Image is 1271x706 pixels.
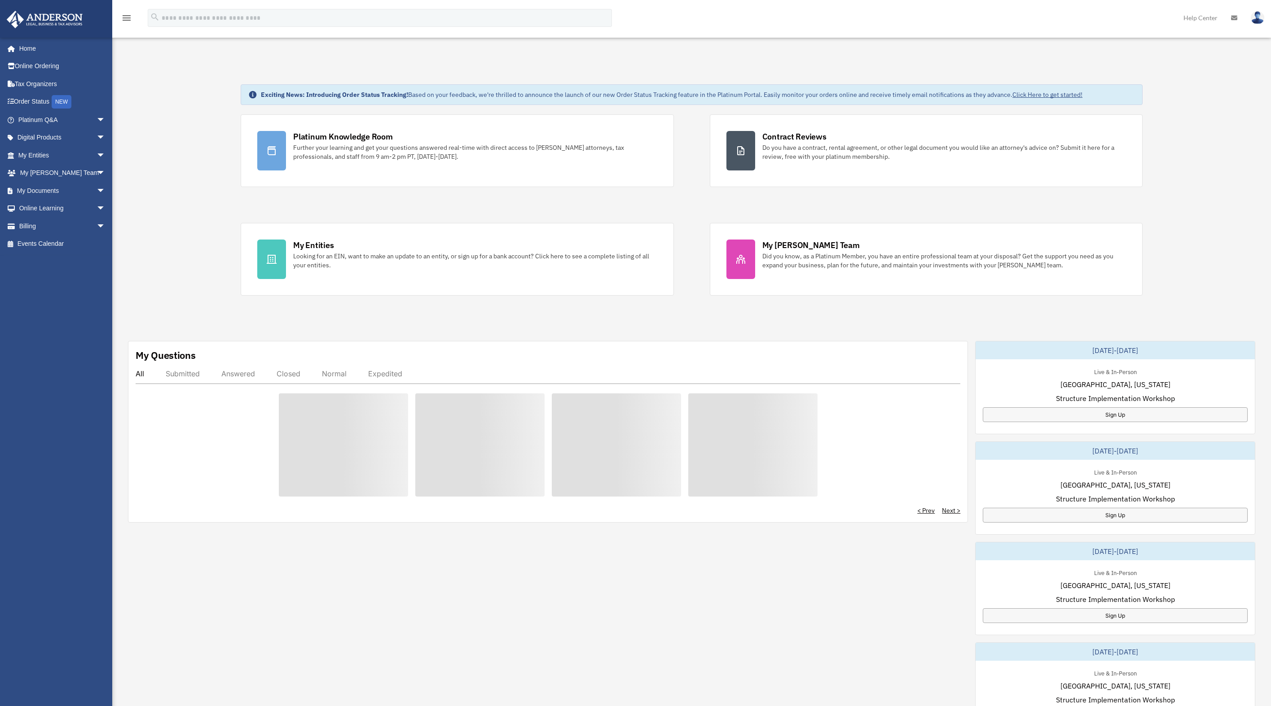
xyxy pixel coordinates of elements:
a: Next > [942,506,960,515]
img: User Pic [1251,11,1264,24]
a: Contract Reviews Do you have a contract, rental agreement, or other legal document you would like... [710,114,1143,187]
span: arrow_drop_down [97,111,114,129]
a: menu [121,16,132,23]
a: Order StatusNEW [6,93,119,111]
strong: Exciting News: Introducing Order Status Tracking! [261,91,408,99]
a: Digital Productsarrow_drop_down [6,129,119,147]
div: Did you know, as a Platinum Member, you have an entire professional team at your disposal? Get th... [762,252,1126,270]
a: My Entitiesarrow_drop_down [6,146,119,164]
div: Normal [322,369,347,378]
div: [DATE]-[DATE] [976,643,1255,661]
div: [DATE]-[DATE] [976,341,1255,359]
i: search [150,12,160,22]
a: Online Ordering [6,57,119,75]
span: Structure Implementation Workshop [1056,393,1175,404]
div: Based on your feedback, we're thrilled to announce the launch of our new Order Status Tracking fe... [261,90,1082,99]
div: My Entities [293,240,334,251]
div: Platinum Knowledge Room [293,131,393,142]
div: Answered [221,369,255,378]
div: Live & In-Person [1087,366,1144,376]
span: arrow_drop_down [97,164,114,183]
span: [GEOGRAPHIC_DATA], [US_STATE] [1060,479,1170,490]
div: [DATE]-[DATE] [976,442,1255,460]
a: Online Learningarrow_drop_down [6,200,119,218]
span: arrow_drop_down [97,200,114,218]
a: My [PERSON_NAME] Teamarrow_drop_down [6,164,119,182]
div: Further your learning and get your questions answered real-time with direct access to [PERSON_NAM... [293,143,657,161]
img: Anderson Advisors Platinum Portal [4,11,85,28]
a: My [PERSON_NAME] Team Did you know, as a Platinum Member, you have an entire professional team at... [710,223,1143,296]
div: Submitted [166,369,200,378]
div: My [PERSON_NAME] Team [762,240,860,251]
a: Click Here to get started! [1012,91,1082,99]
div: My Questions [136,349,196,362]
div: Looking for an EIN, want to make an update to an entity, or sign up for a bank account? Click her... [293,252,657,270]
span: arrow_drop_down [97,146,114,165]
span: arrow_drop_down [97,217,114,235]
div: [DATE]-[DATE] [976,542,1255,560]
a: My Entities Looking for an EIN, want to make an update to an entity, or sign up for a bank accoun... [241,223,673,296]
a: Sign Up [983,407,1248,422]
span: arrow_drop_down [97,129,114,147]
span: Structure Implementation Workshop [1056,694,1175,705]
div: All [136,369,144,378]
div: Live & In-Person [1087,567,1144,577]
a: Sign Up [983,608,1248,623]
div: Live & In-Person [1087,467,1144,476]
span: arrow_drop_down [97,182,114,200]
a: Home [6,39,114,57]
div: Closed [277,369,300,378]
a: My Documentsarrow_drop_down [6,182,119,200]
div: Contract Reviews [762,131,827,142]
a: Sign Up [983,508,1248,523]
span: Structure Implementation Workshop [1056,493,1175,504]
div: NEW [52,95,71,109]
div: Do you have a contract, rental agreement, or other legal document you would like an attorney's ad... [762,143,1126,161]
i: menu [121,13,132,23]
span: [GEOGRAPHIC_DATA], [US_STATE] [1060,680,1170,691]
span: [GEOGRAPHIC_DATA], [US_STATE] [1060,580,1170,591]
a: Platinum Q&Aarrow_drop_down [6,111,119,129]
a: < Prev [917,506,935,515]
span: Structure Implementation Workshop [1056,594,1175,605]
div: Expedited [368,369,402,378]
span: [GEOGRAPHIC_DATA], [US_STATE] [1060,379,1170,390]
a: Tax Organizers [6,75,119,93]
a: Platinum Knowledge Room Further your learning and get your questions answered real-time with dire... [241,114,673,187]
a: Billingarrow_drop_down [6,217,119,235]
div: Live & In-Person [1087,668,1144,677]
a: Events Calendar [6,235,119,253]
